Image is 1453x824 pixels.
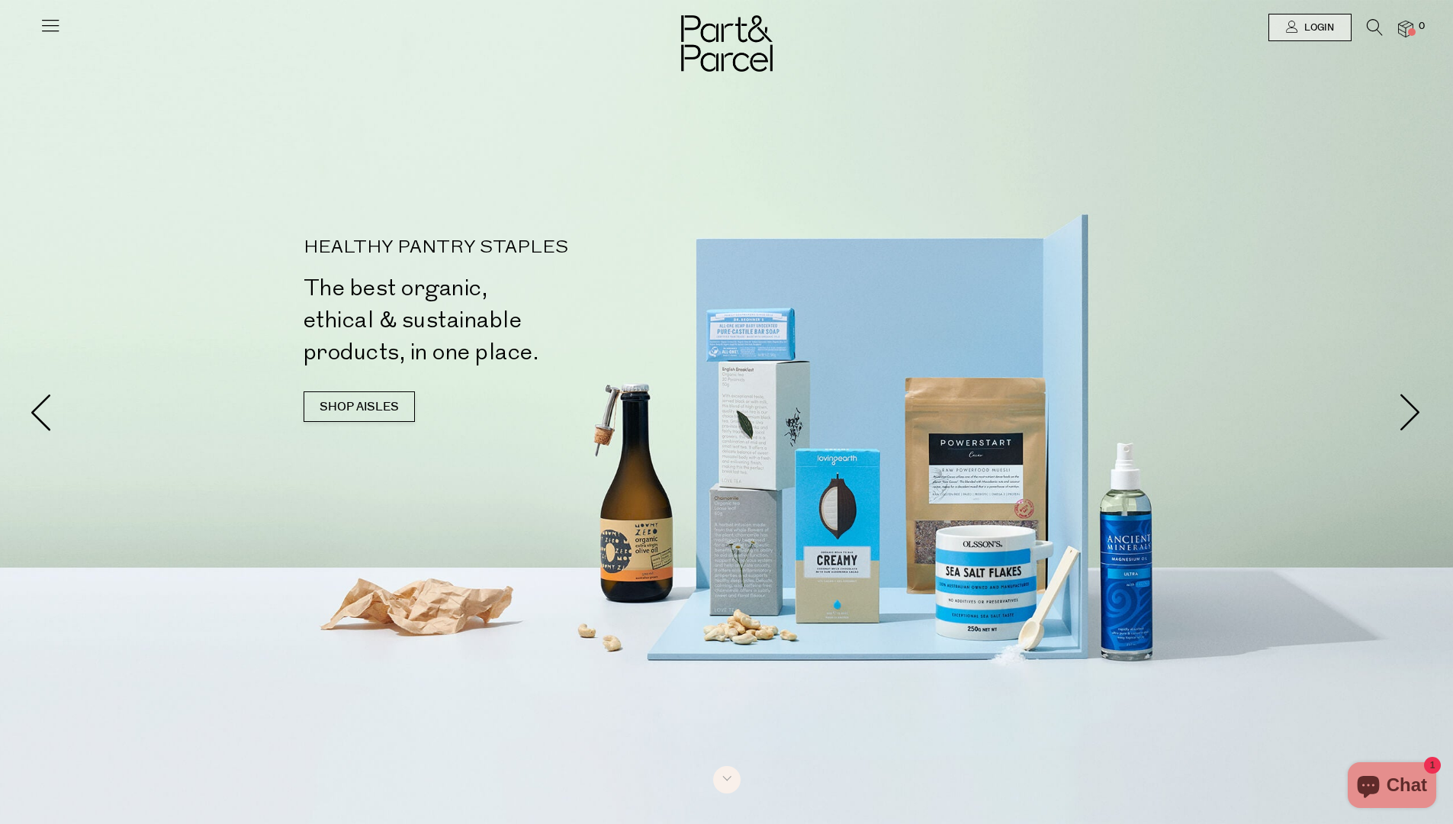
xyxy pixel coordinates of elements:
[1300,21,1334,34] span: Login
[1398,21,1413,37] a: 0
[1343,762,1441,812] inbox-online-store-chat: Shopify online store chat
[304,391,415,422] a: SHOP AISLES
[681,15,773,72] img: Part&Parcel
[1415,20,1429,34] span: 0
[1268,14,1352,41] a: Login
[304,239,733,257] p: HEALTHY PANTRY STAPLES
[304,272,733,369] h2: The best organic, ethical & sustainable products, in one place.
